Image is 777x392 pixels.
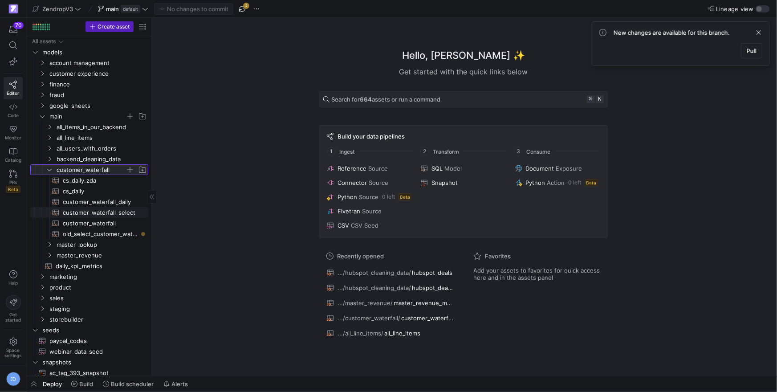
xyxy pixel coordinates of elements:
[30,3,83,15] button: ZendropV3
[325,267,456,278] button: .../hubspot_cleaning_data/hubspot_deals
[49,101,147,111] span: google_sheets
[360,96,372,103] strong: 664
[325,282,456,294] button: .../hubspot_cleaning_data/hubspot_deals_metrics
[585,179,598,186] span: Beta
[338,299,393,306] span: .../master_revenue/
[30,90,148,100] div: Press SPACE to select this row.
[85,21,134,32] button: Create asset
[30,271,148,282] div: Press SPACE to select this row.
[57,143,147,154] span: all_users_with_orders
[30,111,148,122] div: Press SPACE to select this row.
[99,376,158,392] button: Build scheduler
[30,132,148,143] div: Press SPACE to select this row.
[30,218,148,229] div: Press SPACE to select this row.
[30,335,148,346] a: paypal_codes​​​​​​
[338,165,366,172] span: Reference
[30,207,148,218] a: customer_waterfall_select​​​​​​​​​​
[319,91,608,107] button: Search for664assets or run a command⌘k
[98,24,130,30] span: Create asset
[30,154,148,164] div: Press SPACE to select this row.
[6,186,20,193] span: Beta
[431,165,443,172] span: SQL
[63,229,138,239] span: old_select_customer_waterfall​​​​​​​​​​
[30,346,148,357] div: Press SPACE to select this row.
[485,253,511,260] span: Favorites
[42,47,147,57] span: models
[49,304,147,314] span: staging
[63,176,138,186] span: cs_daily_zda​​​​​​​​​​
[338,193,357,200] span: Python
[338,330,383,337] span: .../all_line_items/
[49,314,147,325] span: storebuilder
[513,177,602,188] button: PythonAction0 leftBeta
[43,380,62,388] span: Deploy
[42,5,73,12] span: ZendropV3
[513,163,602,174] button: DocumentExposure
[4,144,23,166] a: Catalog
[402,48,525,63] h1: Hello, [PERSON_NAME] ✨
[747,47,757,54] span: Pull
[30,357,148,367] div: Press SPACE to select this row.
[30,218,148,229] a: customer_waterfall​​​​​​​​​​
[63,208,138,218] span: customer_waterfall_select​​​​​​​​​​
[106,5,119,12] span: main
[369,179,388,186] span: Source
[4,99,23,122] a: Code
[9,4,18,13] img: https://storage.googleapis.com/y42-prod-data-exchange/images/qZXOSqkTtPuVcXVzF40oUlM07HVTwZXfPK0U...
[4,1,23,16] a: https://storage.googleapis.com/y42-prod-data-exchange/images/qZXOSqkTtPuVcXVzF40oUlM07HVTwZXfPK0U...
[8,280,19,286] span: Help
[556,165,582,172] span: Exposure
[30,261,148,271] a: daily_kpi_metrics​​​​​​​​​​
[49,79,147,90] span: finance
[30,175,148,186] div: Press SPACE to select this row.
[171,380,188,388] span: Alerts
[569,180,582,186] span: 0 left
[30,207,148,218] div: Press SPACE to select this row.
[359,193,378,200] span: Source
[30,346,148,357] a: webinar_data_seed​​​​​​
[30,143,148,154] div: Press SPACE to select this row.
[30,36,148,47] div: Press SPACE to select this row.
[596,95,604,103] kbd: k
[79,380,93,388] span: Build
[30,282,148,293] div: Press SPACE to select this row.
[30,79,148,90] div: Press SPACE to select this row.
[325,312,456,324] button: .../customer_waterfall/customer_waterfall_select
[4,334,23,362] a: Spacesettings
[338,208,360,215] span: Fivetran
[49,368,138,378] span: ac_tag_393_snapshot​​​​​​​
[57,250,147,261] span: master_revenue
[6,372,20,386] div: JD
[30,325,148,335] div: Press SPACE to select this row.
[30,186,148,196] div: Press SPACE to select this row.
[49,336,138,346] span: paypal_codes​​​​​​
[63,186,138,196] span: cs_daily​​​​​​​​​​
[412,269,452,276] span: hubspot_deals
[30,229,148,239] div: Press SPACE to select this row.
[338,133,405,140] span: Build your data pipelines
[30,196,148,207] a: customer_waterfall_daily​​​​​​​​​​
[5,312,21,323] span: Get started
[5,347,22,358] span: Space settings
[716,5,754,12] span: Lineage view
[338,314,400,322] span: .../customer_waterfall/
[419,163,508,174] button: SQLModel
[368,165,388,172] span: Source
[9,180,17,185] span: PRs
[382,194,395,200] span: 0 left
[614,29,730,36] span: New changes are available for this branch.
[30,57,148,68] div: Press SPACE to select this row.
[49,58,147,68] span: account management
[5,157,21,163] span: Catalog
[57,240,147,250] span: master_lookup
[4,122,23,144] a: Monitor
[547,179,565,186] span: Action
[30,68,148,79] div: Press SPACE to select this row.
[30,122,148,132] div: Press SPACE to select this row.
[331,96,440,103] span: Search for assets or run a command
[325,297,456,309] button: .../master_revenue/master_revenue_model
[30,250,148,261] div: Press SPACE to select this row.
[325,220,414,231] button: CSVCSV Seed
[431,179,458,186] span: Snapshot
[96,3,151,15] button: maindefault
